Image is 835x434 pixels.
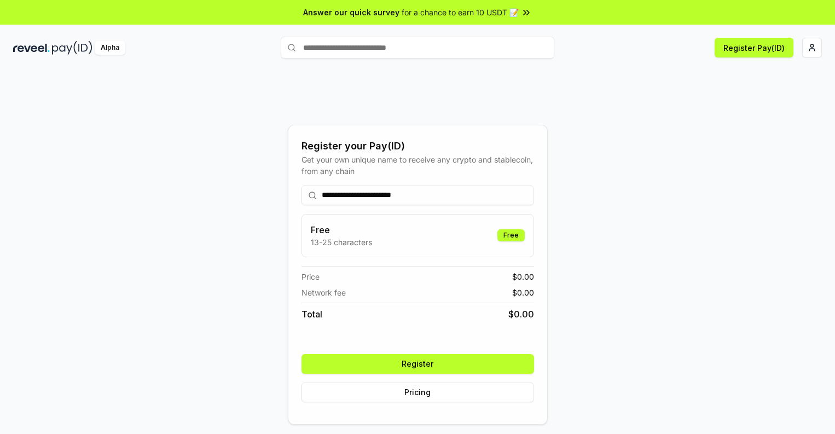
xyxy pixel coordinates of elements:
[497,229,525,241] div: Free
[303,7,399,18] span: Answer our quick survey
[311,223,372,236] h3: Free
[13,41,50,55] img: reveel_dark
[52,41,92,55] img: pay_id
[301,308,322,321] span: Total
[715,38,793,57] button: Register Pay(ID)
[301,354,534,374] button: Register
[512,287,534,298] span: $ 0.00
[301,154,534,177] div: Get your own unique name to receive any crypto and stablecoin, from any chain
[402,7,519,18] span: for a chance to earn 10 USDT 📝
[301,138,534,154] div: Register your Pay(ID)
[508,308,534,321] span: $ 0.00
[301,383,534,402] button: Pricing
[311,236,372,248] p: 13-25 characters
[512,271,534,282] span: $ 0.00
[301,271,320,282] span: Price
[301,287,346,298] span: Network fee
[95,41,125,55] div: Alpha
